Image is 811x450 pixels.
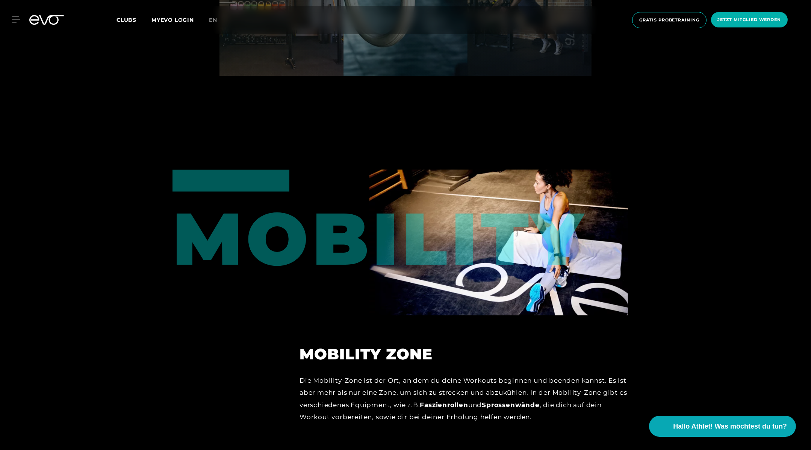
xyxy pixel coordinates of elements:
a: Jetzt Mitglied werden [709,12,790,28]
strong: Sprossenwände [482,402,539,409]
span: Hallo Athlet! Was möchtest du tun? [673,421,787,432]
span: Jetzt Mitglied werden [718,17,781,23]
span: Gratis Probetraining [639,17,699,23]
strong: Faszienrollen [420,402,468,409]
span: Clubs [117,17,136,23]
a: MYEVO LOGIN [151,17,194,23]
a: en [209,16,226,24]
div: Die Mobility-Zone ist der Ort, an dem du deine Workouts beginnen und beenden kannst. Es ist aber ... [300,375,628,423]
span: en [209,17,217,23]
img: Mobility zone [369,170,628,315]
a: Clubs [117,16,151,23]
div: MOBILITY [172,170,260,276]
a: Gratis Probetraining [630,12,709,28]
button: Hallo Athlet! Was möchtest du tun? [649,416,796,437]
h2: Mobility zone [300,345,628,364]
